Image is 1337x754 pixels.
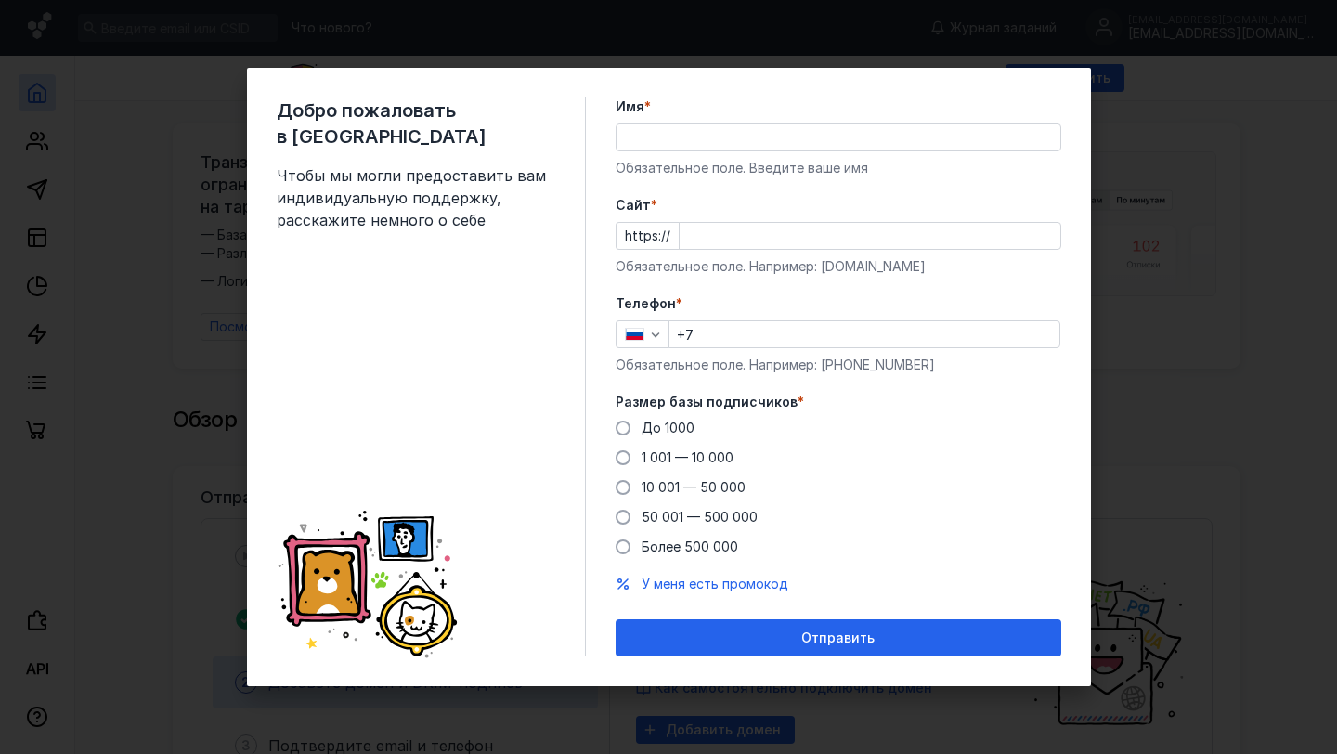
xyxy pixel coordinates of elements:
span: Добро пожаловать в [GEOGRAPHIC_DATA] [277,97,555,149]
span: Cайт [616,196,651,214]
button: У меня есть промокод [642,575,788,593]
div: Обязательное поле. Введите ваше имя [616,159,1061,177]
span: 1 001 — 10 000 [642,449,733,465]
span: Более 500 000 [642,539,738,554]
span: Телефон [616,294,676,313]
button: Отправить [616,619,1061,656]
span: У меня есть промокод [642,576,788,591]
span: Имя [616,97,644,116]
div: Обязательное поле. Например: [DOMAIN_NAME] [616,257,1061,276]
div: Обязательное поле. Например: [PHONE_NUMBER] [616,356,1061,374]
span: Размер базы подписчиков [616,393,798,411]
span: 50 001 — 500 000 [642,509,758,525]
span: 10 001 — 50 000 [642,479,746,495]
span: Чтобы мы могли предоставить вам индивидуальную поддержку, расскажите немного о себе [277,164,555,231]
span: Отправить [801,630,875,646]
span: До 1000 [642,420,694,435]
